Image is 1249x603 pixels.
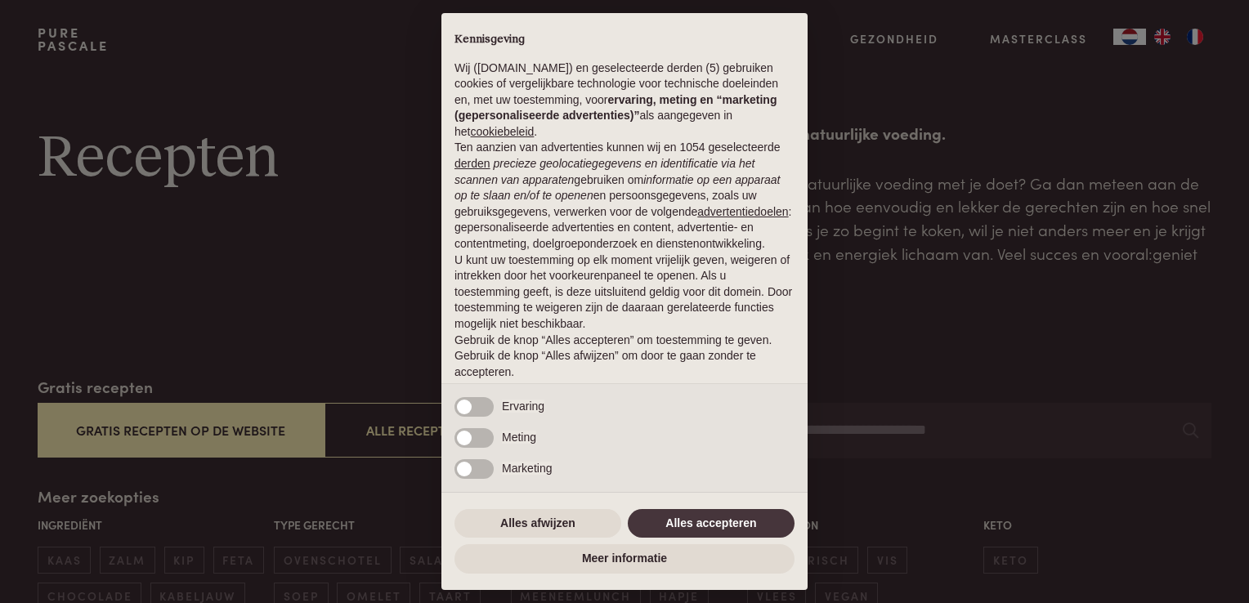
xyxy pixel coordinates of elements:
button: derden [454,156,490,172]
p: U kunt uw toestemming op elk moment vrijelijk geven, weigeren of intrekken door het voorkeurenpan... [454,252,795,333]
a: cookiebeleid [470,125,534,138]
button: advertentiedoelen [697,204,788,221]
p: Ten aanzien van advertenties kunnen wij en 1054 geselecteerde gebruiken om en persoonsgegevens, z... [454,140,795,252]
p: Wij ([DOMAIN_NAME]) en geselecteerde derden (5) gebruiken cookies of vergelijkbare technologie vo... [454,60,795,141]
span: Marketing [502,462,552,475]
em: precieze geolocatiegegevens en identificatie via het scannen van apparaten [454,157,754,186]
h2: Kennisgeving [454,33,795,47]
button: Alles afwijzen [454,509,621,538]
button: Alles accepteren [628,509,795,538]
span: Meting [502,431,536,444]
span: Ervaring [502,400,544,413]
em: informatie op een apparaat op te slaan en/of te openen [454,173,781,203]
button: Meer informatie [454,544,795,574]
p: Gebruik de knop “Alles accepteren” om toestemming te geven. Gebruik de knop “Alles afwijzen” om d... [454,333,795,381]
strong: ervaring, meting en “marketing (gepersonaliseerde advertenties)” [454,93,777,123]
